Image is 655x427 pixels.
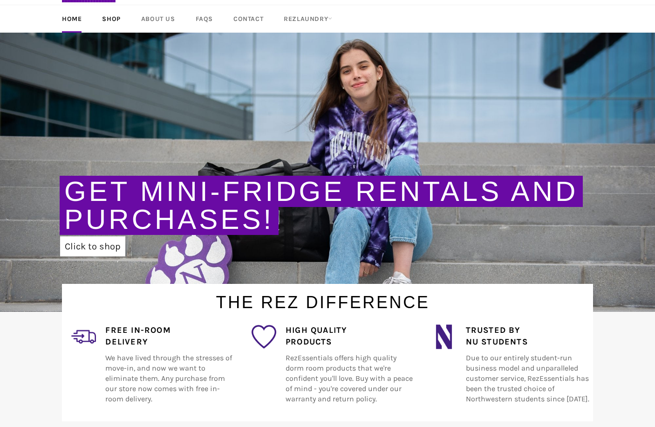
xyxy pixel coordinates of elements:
[60,236,125,256] a: Click to shop
[286,324,413,348] h4: High Quality Products
[132,5,184,33] a: About Us
[71,324,96,349] img: delivery_2.png
[64,176,578,235] a: Get Mini-Fridge Rentals and Purchases!
[466,324,593,348] h4: Trusted by NU Students
[274,5,341,33] a: RezLaundry
[93,5,130,33] a: Shop
[431,324,456,349] img: northwestern_wildcats_tiny.png
[186,5,222,33] a: FAQs
[224,5,273,33] a: Contact
[252,324,276,349] img: favorite_1.png
[457,324,593,414] div: Due to our entirely student-run business model and unparalleled customer service, RezEssentials h...
[276,324,413,414] div: RezEssentials offers high quality dorm room products that we're confident you'll love. Buy with a...
[53,5,91,33] a: Home
[105,324,232,348] h4: Free In-Room Delivery
[53,284,593,314] h1: The Rez Difference
[96,324,232,414] div: We have lived through the stresses of move-in, and now we want to eliminate them. Any purchase fr...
